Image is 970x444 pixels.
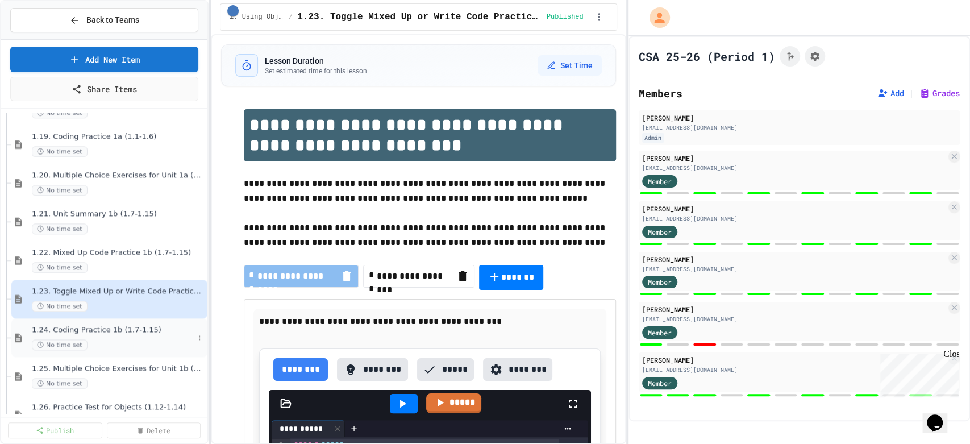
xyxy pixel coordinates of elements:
a: Share Items [10,77,198,101]
span: No time set [32,185,88,196]
span: No time set [32,146,88,157]
span: No time set [32,301,88,312]
h2: Members [639,85,682,101]
span: 1.22. Mixed Up Code Practice 1b (1.7-1.15) [32,248,205,258]
span: 1. Using Objects and Methods [230,13,284,22]
span: Member [648,327,672,338]
span: Published [547,13,584,22]
button: Grades [919,88,960,99]
div: [EMAIL_ADDRESS][DOMAIN_NAME] [642,164,946,172]
span: No time set [32,339,88,350]
span: No time set [32,378,88,389]
span: Member [648,227,672,237]
span: Member [648,277,672,287]
span: / [289,13,293,22]
span: 1.19. Coding Practice 1a (1.1-1.6) [32,132,205,142]
button: Click to see fork details [780,46,800,67]
h1: CSA 25-26 (Period 1) [639,48,775,64]
button: Back to Teams [10,8,198,32]
span: 1.23. Toggle Mixed Up or Write Code Practice 1b (1.7-1.15) [32,287,205,296]
p: Set estimated time for this lesson [265,67,367,76]
span: No time set [32,223,88,234]
button: Assignment Settings [805,46,825,67]
a: Add New Item [10,47,198,72]
button: More options [194,332,205,343]
span: 1.23. Toggle Mixed Up or Write Code Practice 1b (1.7-1.15) [297,10,542,24]
span: 1.25. Multiple Choice Exercises for Unit 1b (1.9-1.15) [32,364,205,374]
div: [PERSON_NAME] [642,254,946,264]
span: | [909,86,914,100]
span: 1.24. Coding Practice 1b (1.7-1.15) [32,325,194,335]
div: [PERSON_NAME] [642,204,946,214]
span: Member [648,176,672,186]
div: [EMAIL_ADDRESS][DOMAIN_NAME] [642,214,946,223]
div: [PERSON_NAME] [642,113,956,123]
div: [EMAIL_ADDRESS][DOMAIN_NAME] [642,315,946,323]
div: Admin [642,133,664,143]
div: [PERSON_NAME] [642,355,946,365]
div: Chat with us now!Close [5,5,78,72]
span: No time set [32,262,88,273]
iframe: chat widget [922,399,959,433]
span: No time set [32,107,88,118]
button: Set Time [538,55,602,76]
span: Member [648,378,672,388]
div: Content is published and visible to students [547,13,588,22]
div: [EMAIL_ADDRESS][DOMAIN_NAME] [642,265,946,273]
div: [EMAIL_ADDRESS][DOMAIN_NAME] [642,123,956,132]
div: [PERSON_NAME] [642,304,946,314]
div: My Account [638,5,673,31]
button: Add [877,88,904,99]
a: Delete [107,422,201,438]
div: [EMAIL_ADDRESS][DOMAIN_NAME] [642,366,946,374]
a: Publish [8,422,102,438]
span: 1.26. Practice Test for Objects (1.12-1.14) [32,402,205,412]
div: [PERSON_NAME] [642,153,946,163]
span: 1.20. Multiple Choice Exercises for Unit 1a (1.1-1.6) [32,171,205,180]
span: Back to Teams [86,14,139,26]
span: 1.21. Unit Summary 1b (1.7-1.15) [32,209,205,219]
iframe: chat widget [876,349,959,397]
h3: Lesson Duration [265,55,367,67]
